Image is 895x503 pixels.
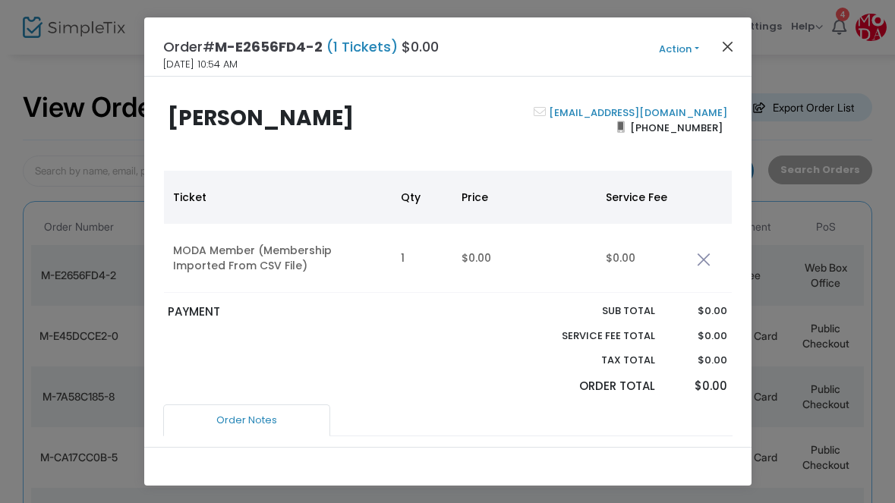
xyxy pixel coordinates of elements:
[527,303,656,319] p: Sub total
[717,36,737,56] button: Close
[163,36,439,57] h4: Order# $0.00
[697,253,711,266] img: cross.png
[164,171,732,293] div: Data table
[625,115,727,140] span: [PHONE_NUMBER]
[670,303,727,319] p: $0.00
[323,37,402,56] span: (1 Tickets)
[215,37,323,56] span: M-E2656FD4-2
[597,171,688,224] th: Service Fee
[634,41,725,58] button: Action
[597,224,688,293] td: $0.00
[527,329,656,344] p: Service Fee Total
[164,171,392,224] th: Ticket
[670,329,727,344] p: $0.00
[168,303,440,321] p: PAYMENT
[527,378,656,395] p: Order Total
[164,224,392,293] td: MODA Member (Membership Imported From CSV File)
[452,171,597,224] th: Price
[452,224,597,293] td: $0.00
[670,378,727,395] p: $0.00
[392,171,452,224] th: Qty
[392,224,452,293] td: 1
[163,57,238,72] span: [DATE] 10:54 AM
[163,404,330,436] a: Order Notes
[527,353,656,368] p: Tax Total
[546,105,727,120] a: [EMAIL_ADDRESS][DOMAIN_NAME]
[168,103,354,133] b: [PERSON_NAME]
[670,353,727,368] p: $0.00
